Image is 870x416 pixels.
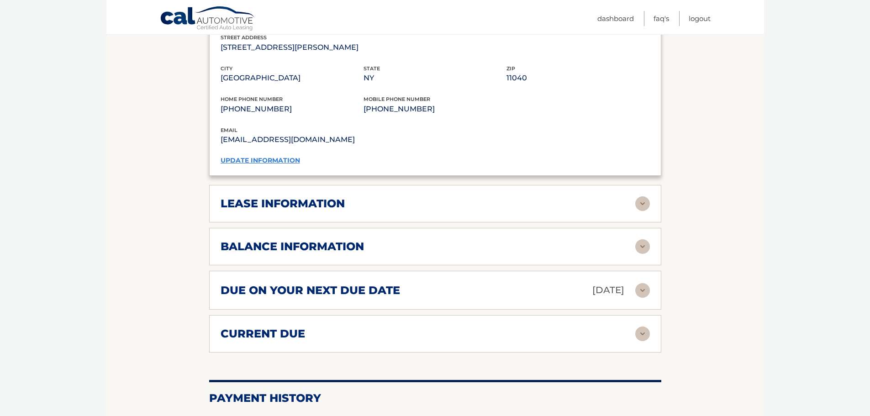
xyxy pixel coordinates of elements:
[221,133,435,146] p: [EMAIL_ADDRESS][DOMAIN_NAME]
[221,41,364,54] p: [STREET_ADDRESS][PERSON_NAME]
[635,239,650,254] img: accordion-rest.svg
[209,391,661,405] h2: Payment History
[506,72,649,84] p: 11040
[654,11,669,26] a: FAQ's
[221,34,267,41] span: street address
[597,11,634,26] a: Dashboard
[364,72,506,84] p: NY
[592,282,624,298] p: [DATE]
[635,196,650,211] img: accordion-rest.svg
[221,240,364,253] h2: balance information
[635,283,650,298] img: accordion-rest.svg
[506,65,515,72] span: zip
[689,11,711,26] a: Logout
[364,65,380,72] span: state
[160,6,256,32] a: Cal Automotive
[364,103,506,116] p: [PHONE_NUMBER]
[221,72,364,84] p: [GEOGRAPHIC_DATA]
[221,156,300,164] a: update information
[221,96,283,102] span: home phone number
[221,284,400,297] h2: due on your next due date
[221,103,364,116] p: [PHONE_NUMBER]
[221,197,345,211] h2: lease information
[221,327,305,341] h2: current due
[364,96,430,102] span: mobile phone number
[635,326,650,341] img: accordion-rest.svg
[221,65,232,72] span: city
[221,127,237,133] span: email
